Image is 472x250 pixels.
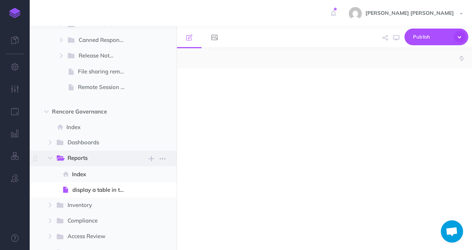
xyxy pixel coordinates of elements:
span: Access Review [68,232,121,241]
img: 57114d1322782aa20b738b289db41284.jpg [349,7,362,20]
span: Rencore Governance [52,107,123,116]
span: File sharing removal action [78,67,132,76]
span: Compliance [68,216,121,226]
span: Release Notes [79,51,121,61]
span: Dashboards [68,138,121,148]
span: Remote Session Team Invite [78,83,132,92]
span: Index [66,123,132,132]
img: logo-mark.svg [9,8,20,18]
span: Inventory [68,201,121,210]
span: Publish [413,31,450,43]
span: [PERSON_NAME] [PERSON_NAME] [362,10,458,16]
span: display a table in the email [72,185,132,194]
span: Index [72,170,132,179]
span: Reports [68,154,121,163]
a: Open chat [441,220,463,243]
span: Canned Responses [79,36,130,45]
button: Publish [404,29,468,45]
